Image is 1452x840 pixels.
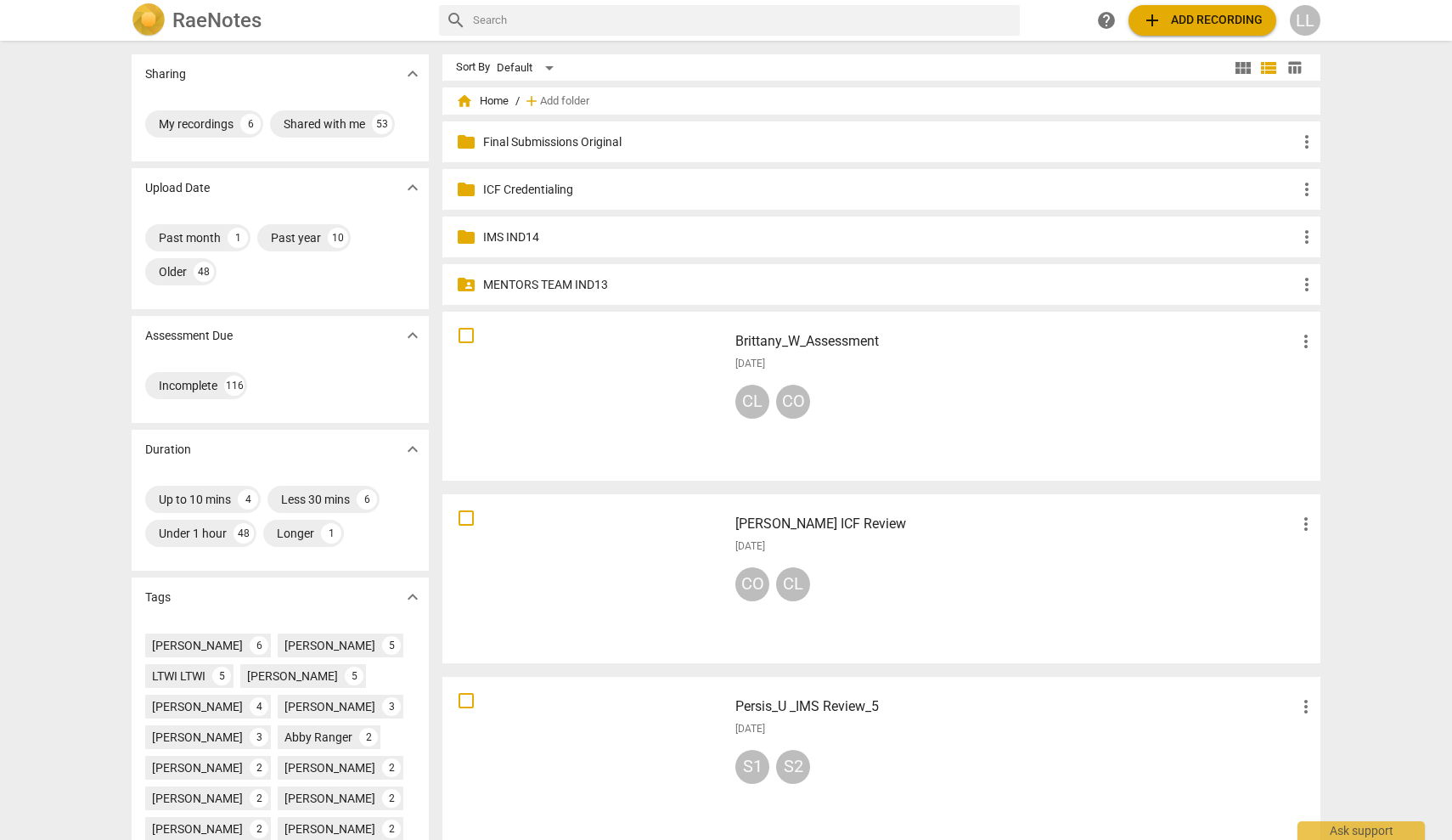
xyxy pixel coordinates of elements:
[152,790,243,807] div: [PERSON_NAME]
[345,667,363,685] div: 5
[402,178,423,198] span: expand_more
[1128,5,1276,36] button: Upload
[284,759,375,776] div: [PERSON_NAME]
[1297,179,1317,200] span: more_vert
[456,93,509,110] span: Home
[400,584,425,610] button: Show more
[483,181,1297,199] p: ICF Credentialing
[400,175,425,200] button: Show more
[456,179,476,200] span: folder
[1142,10,1162,31] span: add
[540,95,589,108] span: Add folder
[159,229,221,246] div: Past month
[1281,55,1307,81] button: Table view
[152,729,243,746] div: [PERSON_NAME]
[735,385,769,419] div: CL
[1230,55,1256,81] button: Tile view
[776,750,810,784] div: S2
[515,95,520,108] span: /
[132,3,425,37] a: LogoRaeNotes
[284,698,375,715] div: [PERSON_NAME]
[456,61,490,74] div: Sort By
[212,667,231,685] div: 5
[402,439,423,459] span: expand_more
[1256,55,1281,81] button: List view
[281,491,350,508] div: Less 30 mins
[159,377,217,394] div: Incomplete
[776,385,810,419] div: CO
[382,697,401,716] div: 3
[145,327,233,345] p: Assessment Due
[152,668,205,685] div: LTWI LTWI
[735,357,765,371] span: [DATE]
[1297,821,1425,840] div: Ask support
[402,64,423,84] span: expand_more
[250,697,268,716] div: 4
[735,696,1296,717] h3: Persis_U _IMS Review_5
[1286,59,1303,76] span: table_chart
[357,489,377,510] div: 6
[382,820,401,838] div: 2
[159,263,187,280] div: Older
[497,54,560,82] div: Default
[735,567,769,601] div: CO
[382,636,401,655] div: 5
[735,750,769,784] div: S1
[1096,10,1117,31] span: help
[228,228,248,248] div: 1
[1296,514,1316,534] span: more_vert
[234,523,254,544] div: 48
[1091,5,1122,36] a: Help
[1233,58,1253,78] span: view_module
[448,683,1314,840] a: Persis_U _IMS Review_5[DATE]S1S2
[1142,10,1263,31] span: Add recording
[247,668,338,685] div: [PERSON_NAME]
[152,759,243,776] div: [PERSON_NAME]
[448,500,1314,657] a: [PERSON_NAME] ICF Review[DATE]COCL
[735,514,1296,534] h3: Jagruti ICF Review
[402,587,423,607] span: expand_more
[250,820,268,838] div: 2
[145,589,171,606] p: Tags
[284,116,365,132] div: Shared with me
[402,325,423,346] span: expand_more
[328,228,348,248] div: 10
[152,637,243,654] div: [PERSON_NAME]
[1297,132,1317,152] span: more_vert
[1258,58,1279,78] span: view_list
[456,274,476,295] span: folder_shared
[382,789,401,808] div: 2
[250,758,268,777] div: 2
[224,375,245,396] div: 116
[1296,331,1316,352] span: more_vert
[456,93,473,110] span: home
[1297,227,1317,247] span: more_vert
[735,331,1296,352] h3: Brittany_W_Assessment
[159,116,234,132] div: My recordings
[382,758,401,777] div: 2
[776,567,810,601] div: CL
[1290,5,1320,36] button: LL
[284,729,352,746] div: Abby Ranger
[152,698,243,715] div: [PERSON_NAME]
[238,489,258,510] div: 4
[1296,696,1316,717] span: more_vert
[446,10,466,31] span: search
[456,227,476,247] span: folder
[523,93,540,110] span: add
[400,323,425,348] button: Show more
[250,728,268,747] div: 3
[159,525,227,542] div: Under 1 hour
[284,790,375,807] div: [PERSON_NAME]
[240,114,261,134] div: 6
[132,3,166,37] img: Logo
[145,179,210,197] p: Upload Date
[284,820,375,837] div: [PERSON_NAME]
[250,636,268,655] div: 6
[735,722,765,736] span: [DATE]
[735,539,765,554] span: [DATE]
[277,525,314,542] div: Longer
[372,114,392,134] div: 53
[152,820,243,837] div: [PERSON_NAME]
